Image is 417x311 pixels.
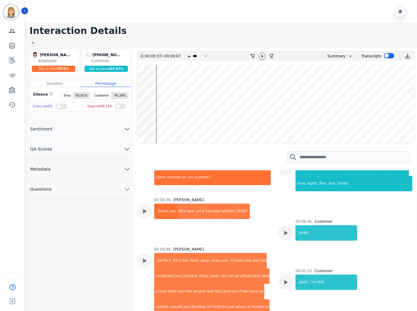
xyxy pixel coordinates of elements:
div: yes, [221,253,230,268]
div: real [206,284,214,299]
div: eight, [307,176,318,191]
div: Customer [315,268,332,273]
div: okay. [210,253,221,268]
div: see [181,253,189,268]
div: you. [168,204,178,219]
span: 93.01 % [73,92,90,99]
span: 29.6 % [58,67,68,70]
div: [PHONE_NUMBER] [93,52,123,58]
div: Percentage [80,80,131,87]
button: chevron down [345,54,353,59]
div: Silence [32,92,53,99]
div: let's [172,253,181,268]
div: [PERSON_NAME] [40,52,71,58]
div: if [238,284,242,299]
div: see. [187,204,196,219]
div: contacted [155,268,175,284]
div: number? [193,170,271,185]
div: the [185,284,192,299]
span: 337.87 % [108,67,123,71]
div: a [155,284,158,299]
div: 2024? [235,204,250,219]
span: Sentiment [25,126,57,132]
span: Metadata [25,166,56,172]
button: Sentiment chevron down [25,119,133,139]
span: Customer [92,92,112,99]
div: yeah. [296,225,357,241]
div: Customer [91,58,129,63]
span: Emp [61,92,73,99]
div: Cross talk 0 % [33,102,53,111]
div: [PERSON_NAME] [173,247,204,252]
div: look [158,284,167,299]
div: okay. [198,268,209,284]
div: 00:01:12 [295,268,312,273]
div: we [252,253,258,268]
div: like [244,253,252,268]
div: [PERSON_NAME] [173,197,204,202]
div: nine, [296,176,307,191]
div: go [233,268,239,284]
span: - [85,52,91,58]
div: five, [318,176,328,191]
div: see [230,284,238,299]
div: / [145,52,183,61]
div: have [248,284,258,299]
div: let's [178,204,187,219]
div: hyundai [205,204,221,219]
div: and [222,284,230,299]
div: january. [183,268,198,284]
span: 76.39 % [112,92,128,99]
div: yeah, [296,275,309,290]
img: Bordered avatar [4,5,19,20]
div: Duration [29,80,80,87]
div: emails [192,284,206,299]
div: on [195,204,201,219]
div: had [258,253,267,268]
div: Employee [39,58,76,63]
button: Metadata chevron down [25,159,133,179]
div: claim [155,170,166,185]
div: take [260,268,270,284]
svg: chevron down [123,145,131,153]
div: here [167,284,177,299]
div: 00:00:37 [145,52,162,61]
h1: Interaction Details [30,25,417,36]
div: ahead [239,268,252,284]
button: QA Scores chevron down [25,139,133,159]
div: yeah, [209,268,221,284]
div: Talk to listen [32,66,76,72]
div: okay. [200,253,210,268]
div: perfect. [155,253,172,268]
div: three. [337,176,412,191]
div: me [226,268,233,284]
div: Summary [323,52,345,61]
div: you [174,268,182,284]
svg: chevron down [123,125,131,133]
svg: chevron down [348,54,353,59]
div: fast [214,284,222,299]
svg: chevron down [123,185,131,193]
div: and [252,268,261,284]
div: an [258,284,264,299]
div: it [230,253,233,268]
svg: chevron down [123,165,131,173]
div: or [182,170,187,185]
div: looks [233,253,244,268]
div: 00:00:46 [154,247,171,252]
div: we [242,284,248,299]
div: Customer [315,219,332,224]
div: let [221,268,226,284]
img: download audio [405,53,411,59]
div: thank [155,204,168,219]
div: into [177,284,185,299]
div: Dead air 69.14 % [87,102,112,111]
div: 00:00:36 [154,197,171,202]
div: fine. [316,275,357,290]
div: elantra [221,204,235,219]
div: 00:09:07 [163,52,180,61]
div: i'm [310,275,316,290]
div: Transcripts [361,52,382,61]
div: Talk to listen [85,66,128,72]
span: Questions [25,186,57,192]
